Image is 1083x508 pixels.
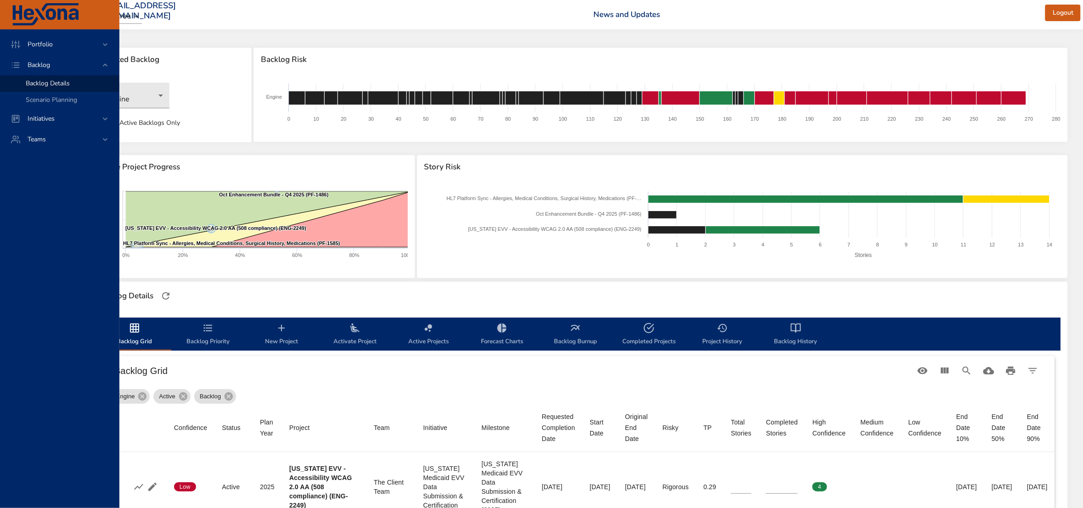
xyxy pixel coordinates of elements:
[219,192,329,197] text: Oct Enhancement Bundle - Q4 2025 (PF-1486)
[778,116,787,122] text: 180
[587,116,595,122] text: 110
[542,482,575,491] div: [DATE]
[1018,242,1024,247] text: 13
[222,422,245,433] span: Status
[544,323,607,347] span: Backlog Burnup
[761,242,764,247] text: 4
[482,422,510,433] div: Sort
[848,242,851,247] text: 7
[446,195,642,201] text: HL7 Platform Sync - Allergies, Medical Conditions, Surgical History, Medications (PF-…
[174,422,207,433] div: Sort
[98,162,408,172] span: Active Project Progress
[482,422,527,433] span: Milestone
[235,252,245,258] text: 40%
[368,116,374,122] text: 30
[1047,242,1052,247] text: 14
[122,252,130,258] text: 0%
[812,417,846,439] div: High Confidence
[177,323,239,347] span: Backlog Priority
[103,323,166,347] span: Backlog Grid
[978,360,1000,382] button: Download CSV
[647,242,650,247] text: 0
[992,482,1012,491] div: [DATE]
[132,480,146,494] button: Show Burnup
[733,242,736,247] text: 3
[260,482,275,491] div: 2025
[908,417,942,439] div: Sort
[861,116,869,122] text: 210
[102,1,176,21] h3: [EMAIL_ADDRESS][DOMAIN_NAME]
[625,411,648,444] div: Original End Date
[159,289,173,303] button: Refresh Page
[119,118,180,128] span: Active Backlogs Only
[731,417,752,439] div: Total Stories
[1053,116,1061,122] text: 280
[478,116,484,122] text: 70
[590,417,610,439] div: Start Date
[590,482,610,491] div: [DATE]
[766,417,798,439] div: Sort
[992,411,1012,444] div: End Date 50%
[423,422,448,433] div: Sort
[1027,482,1048,491] div: [DATE]
[102,83,169,108] div: Engine
[20,40,60,49] span: Portfolio
[95,289,156,303] div: Backlog Details
[542,411,575,444] div: Requested Completion Date
[26,79,70,88] span: Backlog Details
[266,94,282,100] text: Engine
[731,417,752,439] div: Sort
[812,483,827,491] span: 4
[876,242,879,247] text: 8
[691,323,754,347] span: Project History
[806,116,814,122] text: 190
[861,417,894,439] div: Sort
[1027,411,1048,444] div: End Date 90%
[98,318,1060,351] div: backlog-tab
[260,417,275,439] span: Plan Year
[174,422,207,433] div: Confidence
[663,422,679,433] div: Risky
[663,422,679,433] div: Sort
[861,417,894,439] div: Medium Confidence
[590,417,610,439] div: Sort
[932,242,938,247] text: 10
[374,478,408,496] div: The Client Team
[751,116,759,122] text: 170
[943,116,951,122] text: 240
[153,389,190,404] div: Active
[289,422,310,433] div: Sort
[696,116,705,122] text: 150
[261,55,1060,64] span: Backlog Risk
[908,483,923,491] span: 0
[542,411,575,444] div: Sort
[669,116,677,122] text: 140
[641,116,649,122] text: 130
[704,422,716,433] span: TP
[349,252,359,258] text: 80%
[618,323,680,347] span: Completed Projects
[790,242,793,247] text: 5
[146,480,159,494] button: Edit Project Details
[374,422,408,433] span: Team
[912,360,934,382] button: Standard Views
[663,482,689,491] div: Rigorous
[401,252,414,258] text: 100%
[123,240,340,246] text: HL7 Platform Sync - Allergies, Medical Conditions, Surgical History, Medications (PF-1585)
[766,417,798,439] span: Completed Stories
[908,417,942,439] div: Low Confidence
[424,162,1061,172] span: Story Risk
[111,392,140,401] span: Engine
[11,3,80,26] img: Hexona
[396,116,401,122] text: 40
[26,95,77,104] span: Scenario Planning
[559,116,567,122] text: 100
[194,392,226,401] span: Backlog
[989,242,995,247] text: 12
[506,116,511,122] text: 80
[819,242,822,247] text: 6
